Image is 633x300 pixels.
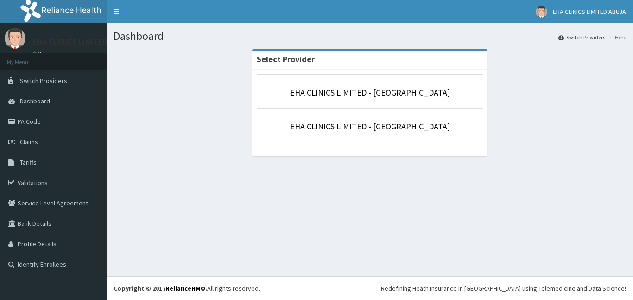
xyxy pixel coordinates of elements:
[114,30,626,42] h1: Dashboard
[32,38,133,46] p: EHA CLINICS LIMITED ABUJA
[20,138,38,146] span: Claims
[257,54,315,64] strong: Select Provider
[558,33,605,41] a: Switch Providers
[32,51,55,57] a: Online
[5,28,25,49] img: User Image
[290,87,450,98] a: EHA CLINICS LIMITED - [GEOGRAPHIC_DATA]
[107,276,633,300] footer: All rights reserved.
[381,284,626,293] div: Redefining Heath Insurance in [GEOGRAPHIC_DATA] using Telemedicine and Data Science!
[20,158,37,166] span: Tariffs
[553,7,626,16] span: EHA CLINICS LIMITED ABUJA
[165,284,205,293] a: RelianceHMO
[606,33,626,41] li: Here
[290,121,450,132] a: EHA CLINICS LIMITED - [GEOGRAPHIC_DATA]
[20,77,67,85] span: Switch Providers
[114,284,207,293] strong: Copyright © 2017 .
[20,97,50,105] span: Dashboard
[536,6,547,18] img: User Image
